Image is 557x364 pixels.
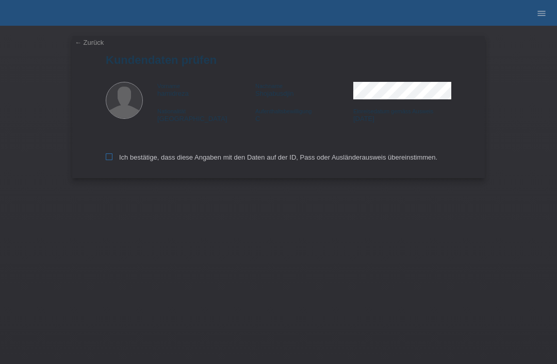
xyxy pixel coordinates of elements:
h1: Kundendaten prüfen [106,54,451,66]
a: menu [531,10,552,16]
span: Nationalität [157,108,186,114]
i: menu [536,8,547,19]
span: Aufenthaltsbewilligung [255,108,312,114]
span: Nachname [255,83,283,89]
div: [GEOGRAPHIC_DATA] [157,107,255,123]
div: Shojabusdjin [255,82,353,97]
div: hamidreza [157,82,255,97]
span: Einreisedatum gemäss Ausweis [353,108,433,114]
div: C [255,107,353,123]
a: ← Zurück [75,39,104,46]
span: Vorname [157,83,180,89]
label: Ich bestätige, dass diese Angaben mit den Daten auf der ID, Pass oder Ausländerausweis übereinsti... [106,153,437,161]
div: [DATE] [353,107,451,123]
